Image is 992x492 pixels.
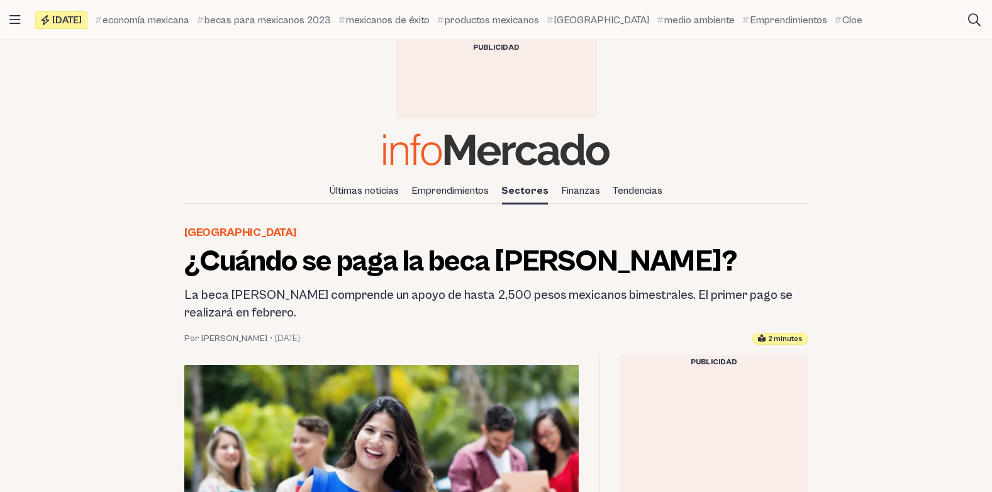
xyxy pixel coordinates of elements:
a: productos mexicanos [437,13,539,28]
a: Por [PERSON_NAME] [184,332,267,345]
h2: La beca [PERSON_NAME] comprende un apoyo de hasta 2,500 pesos mexicanos bimestrales. El primer pa... [184,287,808,322]
a: [GEOGRAPHIC_DATA] [547,13,649,28]
span: [GEOGRAPHIC_DATA] [554,13,649,28]
a: [GEOGRAPHIC_DATA] [184,224,297,242]
time: 11 enero, 2023 13:21 [275,332,300,345]
span: mexicanos de éxito [346,13,430,28]
a: medio ambiente [657,13,735,28]
a: economía mexicana [95,13,189,28]
h1: ¿Cuándo se paga la beca [PERSON_NAME]? [184,247,808,277]
a: mexicanos de éxito [338,13,430,28]
div: Publicidad [396,40,597,55]
a: Sectores [496,180,554,201]
div: Tiempo estimado de lectura: 2 minutos [752,333,808,345]
span: [DATE] [52,15,82,25]
span: Emprendimientos [750,13,827,28]
a: Cloe [835,13,862,28]
div: Publicidad [620,355,808,370]
a: Emprendimientos [742,13,827,28]
span: economía mexicana [103,13,189,28]
a: becas para mexicanos 2023 [197,13,331,28]
span: medio ambiente [664,13,735,28]
span: productos mexicanos [445,13,539,28]
a: Finanzas [556,180,605,201]
span: • [270,332,272,345]
a: Últimas noticias [325,180,404,201]
span: Cloe [842,13,862,28]
span: becas para mexicanos 2023 [204,13,331,28]
a: Emprendimientos [406,180,494,201]
a: Tendencias [608,180,667,201]
img: Infomercado México logo [383,133,610,165]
